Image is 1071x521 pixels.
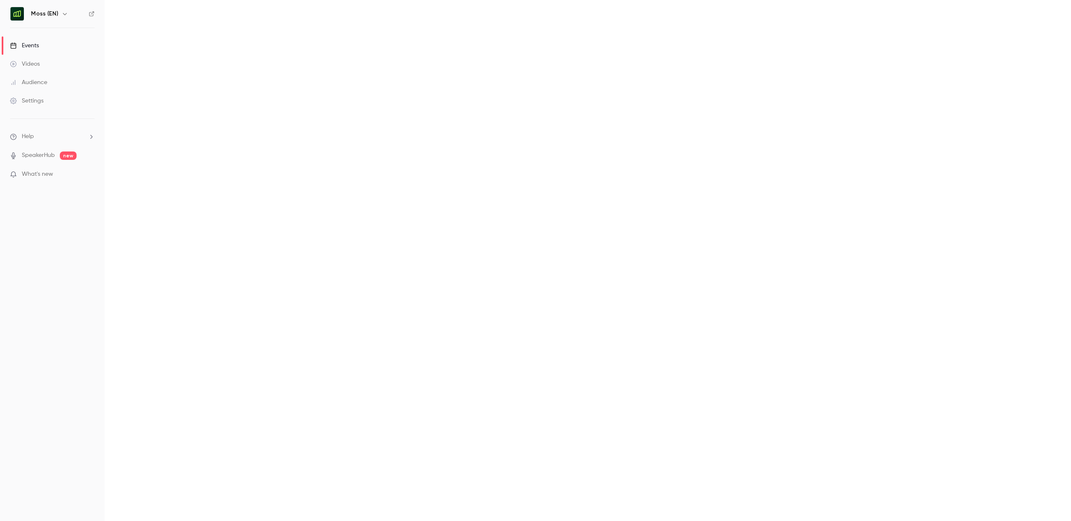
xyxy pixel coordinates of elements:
[10,97,44,105] div: Settings
[10,7,24,21] img: Moss (EN)
[60,151,77,160] span: new
[22,132,34,141] span: Help
[22,170,53,179] span: What's new
[22,151,55,160] a: SpeakerHub
[10,132,95,141] li: help-dropdown-opener
[31,10,58,18] h6: Moss (EN)
[10,60,40,68] div: Videos
[10,41,39,50] div: Events
[10,78,47,87] div: Audience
